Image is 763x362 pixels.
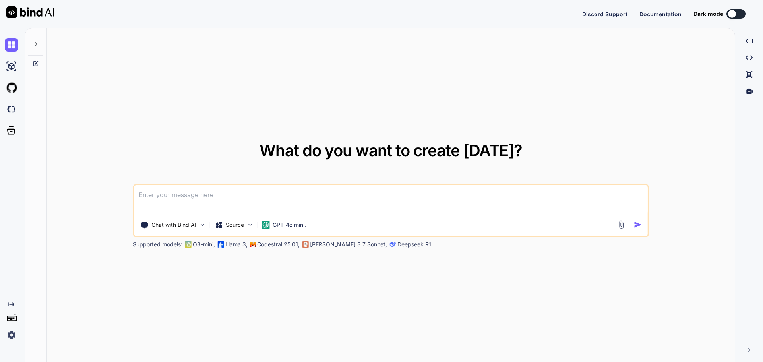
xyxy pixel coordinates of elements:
[310,240,387,248] p: [PERSON_NAME] 3.7 Sonnet,
[133,240,182,248] p: Supported models:
[5,38,18,52] img: chat
[5,103,18,116] img: darkCloudIdeIcon
[634,221,642,229] img: icon
[259,141,522,160] span: What do you want to create [DATE]?
[273,221,306,229] p: GPT-4o min..
[582,11,627,17] span: Discord Support
[250,242,256,247] img: Mistral-AI
[261,221,269,229] img: GPT-4o mini
[199,221,205,228] img: Pick Tools
[257,240,300,248] p: Codestral 25.01,
[151,221,196,229] p: Chat with Bind AI
[639,11,682,17] span: Documentation
[5,60,18,73] img: ai-studio
[225,240,248,248] p: Llama 3,
[389,241,396,248] img: claude
[246,221,253,228] img: Pick Models
[217,241,224,248] img: Llama2
[582,10,627,18] button: Discord Support
[185,241,191,248] img: GPT-4
[5,81,18,95] img: githubLight
[226,221,244,229] p: Source
[302,241,308,248] img: claude
[6,6,54,18] img: Bind AI
[397,240,431,248] p: Deepseek R1
[693,10,723,18] span: Dark mode
[617,220,626,229] img: attachment
[5,328,18,342] img: settings
[639,10,682,18] button: Documentation
[193,240,215,248] p: O3-mini,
